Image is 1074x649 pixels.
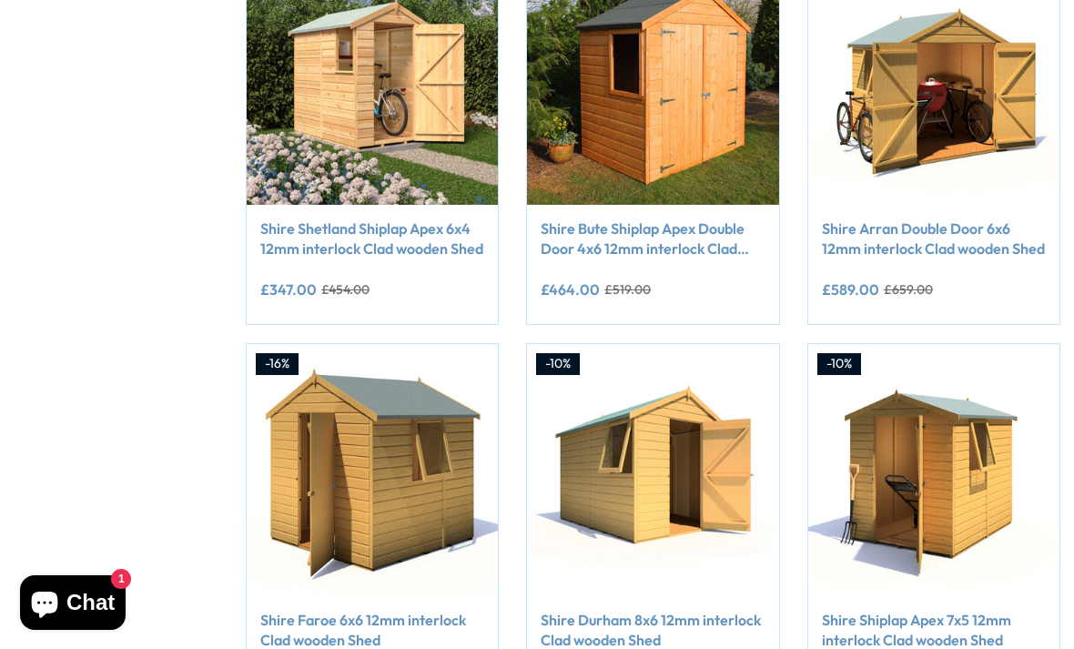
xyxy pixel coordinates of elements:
div: -10% [817,353,861,375]
del: £454.00 [321,283,370,296]
div: -10% [536,353,580,375]
a: Shire Bute Shiplap Apex Double Door 4x6 12mm interlock Clad wooden Shed [541,218,765,259]
a: Shire Shetland Shiplap Apex 6x4 12mm interlock Clad wooden Shed [260,218,484,259]
del: £659.00 [884,283,933,296]
div: -16% [256,353,299,375]
inbox-online-store-chat: Shopify online store chat [15,575,131,634]
del: £519.00 [604,283,651,296]
ins: £347.00 [260,282,317,297]
ins: £589.00 [822,282,879,297]
ins: £464.00 [541,282,600,297]
a: Shire Arran Double Door 6x6 12mm interlock Clad wooden Shed [822,218,1046,259]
